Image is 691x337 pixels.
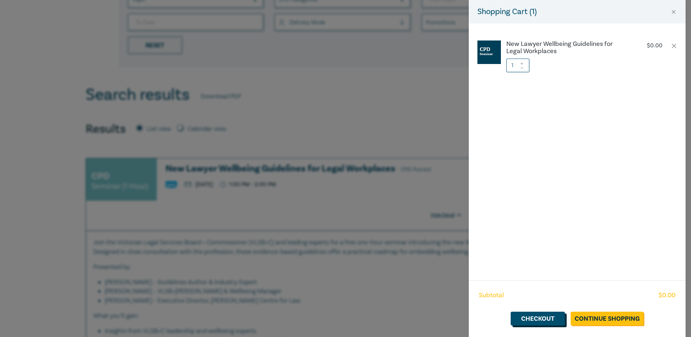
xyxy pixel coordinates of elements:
a: New Lawyer Wellbeing Guidelines for Legal Workplaces [506,40,626,55]
a: Checkout [511,312,565,325]
p: $ 0.00 [647,42,662,49]
button: Close [670,9,677,15]
span: Subtotal [479,291,504,300]
h5: Shopping Cart ( 1 ) [477,6,537,18]
img: CPD%20Seminar.jpg [477,40,501,64]
a: Continue Shopping [571,312,644,325]
input: 1 [506,59,529,72]
span: $ 0.00 [658,291,675,300]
